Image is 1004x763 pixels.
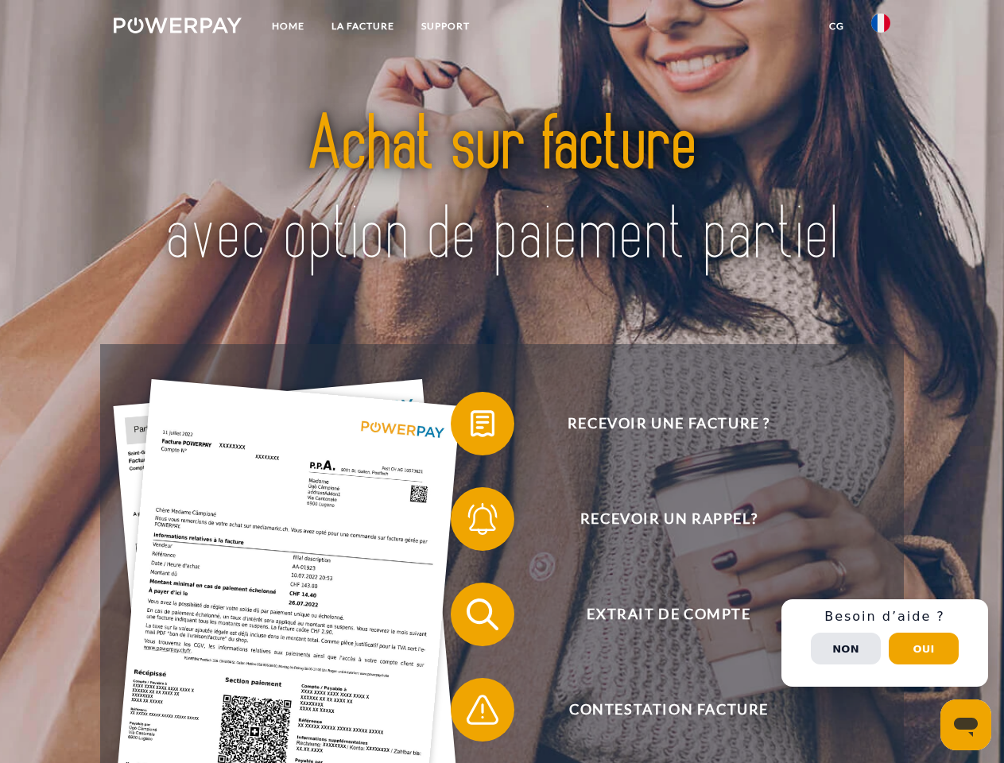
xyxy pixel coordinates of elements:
img: fr [871,14,890,33]
iframe: Bouton de lancement de la fenêtre de messagerie [940,699,991,750]
button: Recevoir une facture ? [451,392,864,455]
img: logo-powerpay-white.svg [114,17,242,33]
a: Support [408,12,483,41]
button: Extrait de compte [451,583,864,646]
button: Contestation Facture [451,678,864,742]
span: Recevoir une facture ? [474,392,863,455]
span: Recevoir un rappel? [474,487,863,551]
span: Contestation Facture [474,678,863,742]
button: Recevoir un rappel? [451,487,864,551]
img: qb_warning.svg [463,690,502,730]
img: qb_bill.svg [463,404,502,443]
button: Non [811,633,881,664]
span: Extrait de compte [474,583,863,646]
img: qb_search.svg [463,595,502,634]
img: qb_bell.svg [463,499,502,539]
button: Oui [889,633,959,664]
div: Schnellhilfe [781,599,988,687]
img: title-powerpay_fr.svg [152,76,852,304]
a: Home [258,12,318,41]
h3: Besoin d’aide ? [791,609,979,625]
a: CG [816,12,858,41]
a: LA FACTURE [318,12,408,41]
